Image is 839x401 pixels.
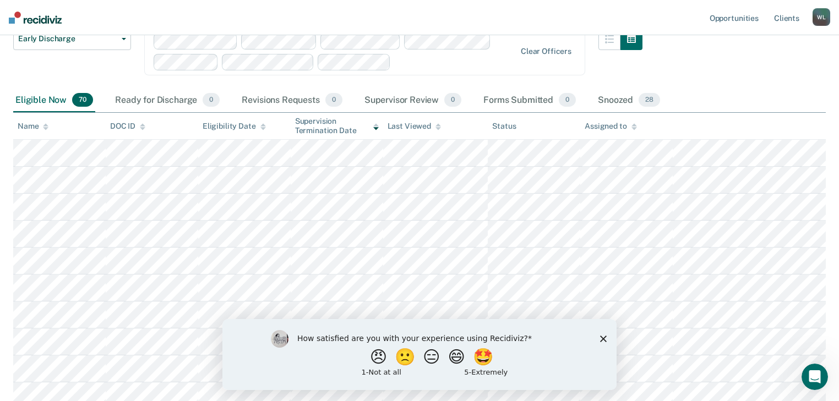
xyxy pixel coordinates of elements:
[18,34,117,43] span: Early Discharge
[639,93,660,107] span: 28
[203,93,220,107] span: 0
[72,93,93,107] span: 70
[521,47,571,56] div: Clear officers
[110,122,145,131] div: DOC ID
[13,89,95,113] div: Eligible Now70
[481,89,578,113] div: Forms Submitted0
[222,319,617,390] iframe: Survey by Kim from Recidiviz
[325,93,342,107] span: 0
[585,122,636,131] div: Assigned to
[113,89,222,113] div: Ready for Discharge0
[802,364,828,390] iframe: Intercom live chat
[559,93,576,107] span: 0
[813,8,830,26] div: W L
[295,117,379,135] div: Supervision Termination Date
[9,12,62,24] img: Recidiviz
[492,122,516,131] div: Status
[362,89,464,113] div: Supervisor Review0
[239,89,344,113] div: Revisions Requests0
[388,122,441,131] div: Last Viewed
[596,89,662,113] div: Snoozed28
[444,93,461,107] span: 0
[18,122,48,131] div: Name
[813,8,830,26] button: WL
[13,28,131,50] button: Early Discharge
[203,122,266,131] div: Eligibility Date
